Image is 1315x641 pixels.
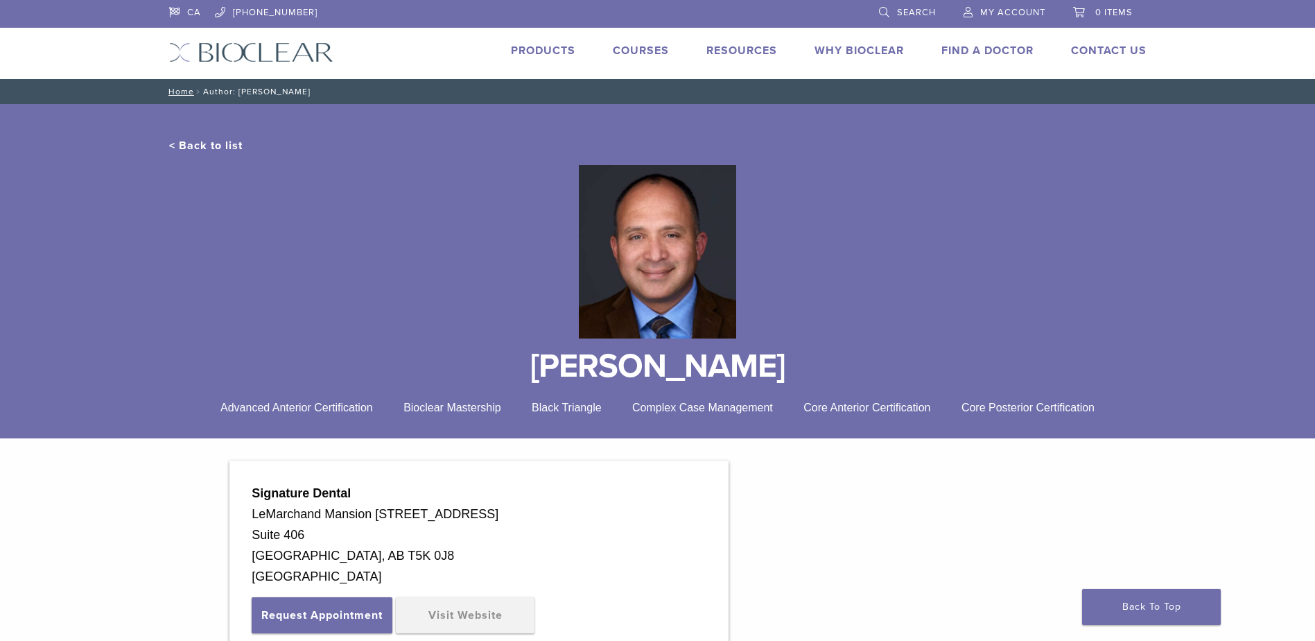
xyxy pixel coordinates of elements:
[613,44,669,58] a: Courses
[511,44,575,58] a: Products
[579,165,736,339] img: Bioclear
[396,597,534,633] a: Visit Website
[164,87,194,96] a: Home
[632,402,773,413] span: Complex Case Management
[815,44,904,58] a: Why Bioclear
[252,504,706,524] div: LeMarchand Mansion [STREET_ADDRESS]
[252,524,706,545] div: Suite 406
[1095,7,1133,18] span: 0 items
[403,402,501,413] span: Bioclear Mastership
[220,402,373,413] span: Advanced Anterior Certification
[252,545,706,587] div: [GEOGRAPHIC_DATA], AB T5K 0J8 [GEOGRAPHIC_DATA]
[169,350,1147,383] h1: [PERSON_NAME]
[252,597,392,633] button: Request Appointment
[159,79,1157,104] nav: Author: [PERSON_NAME]
[1071,44,1147,58] a: Contact Us
[194,88,203,95] span: /
[532,402,602,413] span: Black Triangle
[941,44,1034,58] a: Find A Doctor
[169,139,243,153] a: < Back to list
[897,7,936,18] span: Search
[169,42,333,62] img: Bioclear
[1082,589,1221,625] a: Back To Top
[252,486,351,500] strong: Signature Dental
[980,7,1045,18] span: My Account
[961,402,1095,413] span: Core Posterior Certification
[803,402,930,413] span: Core Anterior Certification
[706,44,777,58] a: Resources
